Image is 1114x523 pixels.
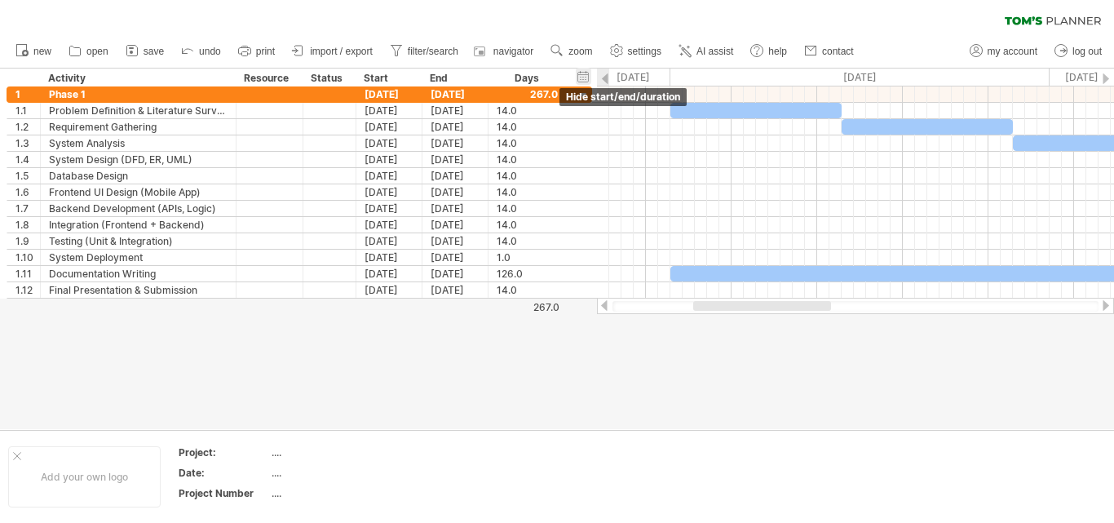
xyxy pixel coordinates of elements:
div: System Analysis [49,135,228,151]
div: System Design (DFD, ER, UML) [49,152,228,167]
div: 1.4 [15,152,40,167]
a: save [122,41,169,62]
div: 1.7 [15,201,40,216]
div: [DATE] [356,250,422,265]
div: [DATE] [356,282,422,298]
div: 1.1 [15,103,40,118]
div: 1.5 [15,168,40,184]
div: Final Presentation & Submission [49,282,228,298]
div: System Deployment [49,250,228,265]
span: new [33,46,51,57]
div: Status [311,70,347,86]
div: Project: [179,445,268,459]
div: [DATE] [356,168,422,184]
div: 14.0 [497,217,558,233]
div: 14.0 [497,135,558,151]
div: 1.0 [497,250,558,265]
div: 1.8 [15,217,40,233]
div: [DATE] [356,266,422,281]
span: settings [628,46,661,57]
div: Add your own logo [8,446,161,507]
div: [DATE] [422,86,488,102]
div: 14.0 [497,103,558,118]
div: 1.3 [15,135,40,151]
div: [DATE] [356,217,422,233]
a: new [11,41,56,62]
a: print [234,41,280,62]
a: open [64,41,113,62]
div: Backend Development (APIs, Logic) [49,201,228,216]
div: [DATE] [422,233,488,249]
div: [DATE] [356,86,422,102]
a: zoom [546,41,597,62]
div: 1.6 [15,184,40,200]
div: Integration (Frontend + Backend) [49,217,228,233]
div: [DATE] [422,103,488,118]
div: [DATE] [422,201,488,216]
div: [DATE] [356,233,422,249]
div: 14.0 [497,168,558,184]
span: import / export [310,46,373,57]
div: January 2025 [670,69,1050,86]
div: Start [364,70,413,86]
div: Documentation Writing [49,266,228,281]
span: open [86,46,108,57]
div: [DATE] [422,152,488,167]
div: .... [272,486,409,500]
a: contact [800,41,859,62]
a: filter/search [386,41,463,62]
div: 1.11 [15,266,40,281]
span: undo [199,46,221,57]
span: hide start/end/duration [566,91,680,103]
a: my account [966,41,1042,62]
div: Resource [244,70,294,86]
div: [DATE] [422,119,488,135]
div: Database Design [49,168,228,184]
div: Phase 1 [49,86,228,102]
span: help [768,46,787,57]
div: Testing (Unit & Integration) [49,233,228,249]
div: [DATE] [356,201,422,216]
div: 1 [15,86,40,102]
div: [DATE] [356,135,422,151]
div: Requirement Gathering [49,119,228,135]
div: 14.0 [497,201,558,216]
a: navigator [471,41,538,62]
a: import / export [288,41,378,62]
div: Days [488,70,565,86]
div: Activity [48,70,227,86]
span: save [144,46,164,57]
div: [DATE] [356,103,422,118]
span: navigator [493,46,533,57]
div: .... [272,445,409,459]
div: Project Number [179,486,268,500]
a: help [746,41,792,62]
div: [DATE] [422,250,488,265]
div: [DATE] [422,266,488,281]
div: Problem Definition & Literature Survey [49,103,228,118]
div: Frontend UI Design (Mobile App) [49,184,228,200]
div: 1.9 [15,233,40,249]
div: 126.0 [497,266,558,281]
span: my account [988,46,1037,57]
div: [DATE] [422,217,488,233]
div: [DATE] [422,184,488,200]
div: End [430,70,479,86]
a: AI assist [674,41,738,62]
span: zoom [568,46,592,57]
span: contact [822,46,854,57]
div: [DATE] [422,282,488,298]
div: 14.0 [497,282,558,298]
div: [DATE] [422,168,488,184]
span: log out [1072,46,1102,57]
a: undo [177,41,226,62]
a: settings [606,41,666,62]
div: [DATE] [356,184,422,200]
div: [DATE] [356,152,422,167]
span: filter/search [408,46,458,57]
div: 1.10 [15,250,40,265]
span: AI assist [696,46,733,57]
div: [DATE] [356,119,422,135]
div: 14.0 [497,152,558,167]
a: log out [1050,41,1107,62]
